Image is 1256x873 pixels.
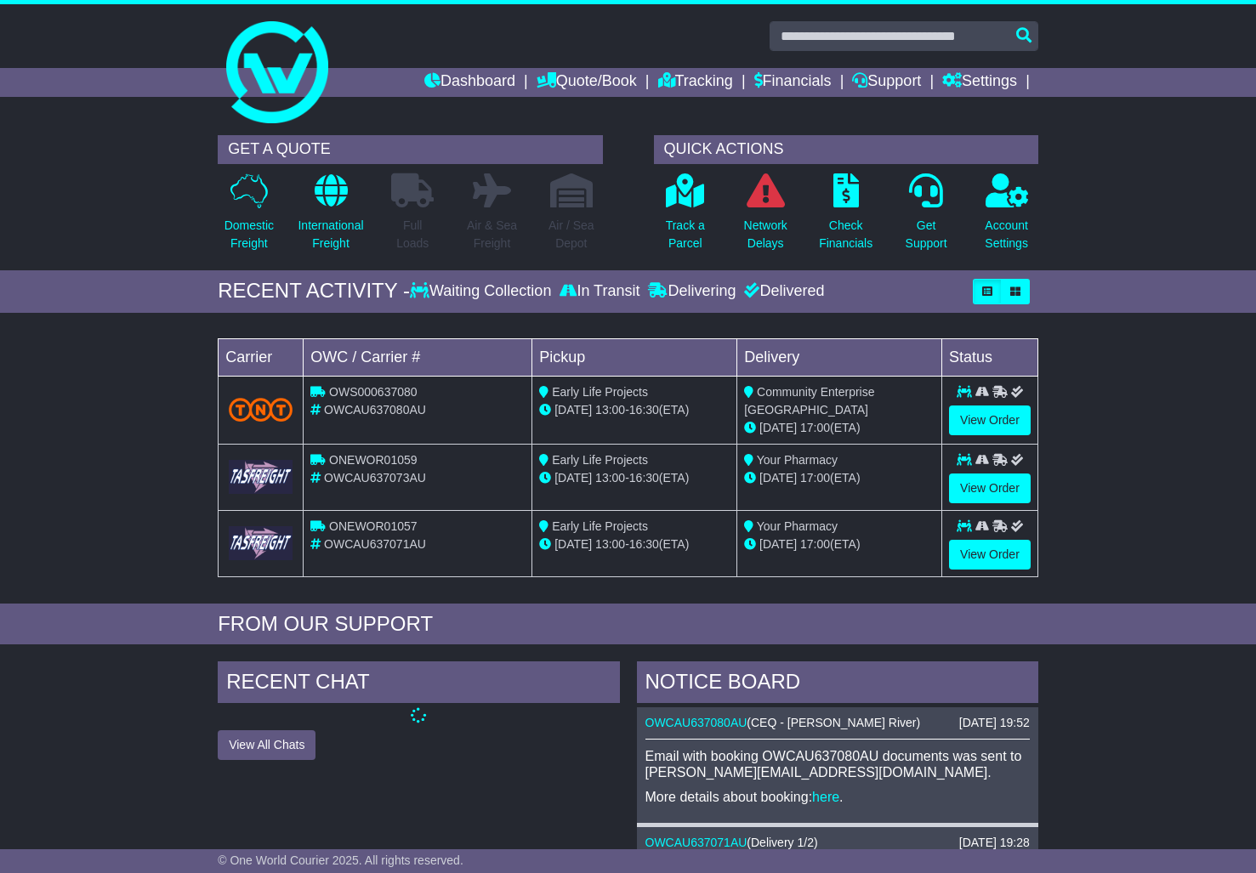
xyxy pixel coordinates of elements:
p: Track a Parcel [666,217,705,252]
div: Delivering [644,282,740,301]
p: Account Settings [985,217,1028,252]
div: - (ETA) [539,536,730,553]
span: CEQ - [PERSON_NAME] River [751,716,916,729]
td: Pickup [532,338,737,376]
div: (ETA) [744,469,935,487]
span: OWCAU637071AU [324,537,426,551]
span: OWS000637080 [329,385,418,399]
p: Air / Sea Depot [548,217,594,252]
a: OWCAU637071AU [645,836,747,849]
span: © One World Courier 2025. All rights reserved. [218,853,463,867]
p: Check Financials [819,217,872,252]
td: Delivery [737,338,942,376]
span: [DATE] [554,537,592,551]
p: Air & Sea Freight [467,217,517,252]
a: CheckFinancials [818,173,873,262]
div: - (ETA) [539,469,730,487]
div: Waiting Collection [410,282,555,301]
p: Email with booking OWCAU637080AU documents was sent to [PERSON_NAME][EMAIL_ADDRESS][DOMAIN_NAME]. [645,748,1030,780]
span: [DATE] [554,403,592,417]
span: 16:30 [629,403,659,417]
span: 16:30 [629,537,659,551]
div: ( ) [645,716,1030,730]
img: GetCarrierServiceLogo [229,460,293,493]
a: Tracking [658,68,733,97]
td: Status [942,338,1038,376]
img: TNT_Domestic.png [229,398,293,421]
div: - (ETA) [539,401,730,419]
p: Network Delays [744,217,787,252]
span: [DATE] [554,471,592,485]
span: Early Life Projects [552,453,648,467]
a: GetSupport [905,173,948,262]
span: 17:00 [800,537,830,551]
div: ( ) [645,836,1030,850]
div: In Transit [555,282,644,301]
div: QUICK ACTIONS [654,135,1038,164]
span: OWCAU637073AU [324,471,426,485]
a: InternationalFreight [297,173,364,262]
span: 16:30 [629,471,659,485]
a: Track aParcel [665,173,706,262]
td: Carrier [219,338,304,376]
p: Get Support [906,217,947,252]
a: Financials [754,68,832,97]
a: DomesticFreight [224,173,275,262]
a: here [812,790,839,804]
a: Settings [942,68,1017,97]
span: Your Pharmacy [757,453,838,467]
span: ONEWOR01059 [329,453,417,467]
p: International Freight [298,217,363,252]
div: [DATE] 19:28 [959,836,1030,850]
div: FROM OUR SUPPORT [218,612,1038,637]
a: View Order [949,473,1031,503]
span: ONEWOR01057 [329,519,417,533]
div: [DATE] 19:52 [959,716,1030,730]
button: View All Chats [218,730,315,760]
span: Early Life Projects [552,519,648,533]
span: Your Pharmacy [757,519,838,533]
p: Domestic Freight [224,217,274,252]
span: 13:00 [595,471,625,485]
div: (ETA) [744,419,935,437]
a: NetworkDelays [743,173,788,262]
p: More details about booking: . [645,789,1030,805]
a: Quote/Book [537,68,637,97]
span: [DATE] [759,471,797,485]
a: AccountSettings [984,173,1029,262]
a: OWCAU637080AU [645,716,747,729]
div: RECENT ACTIVITY - [218,279,410,303]
span: 17:00 [800,471,830,485]
div: RECENT CHAT [218,661,619,707]
img: GetCarrierServiceLogo [229,526,293,559]
div: (ETA) [744,536,935,553]
a: Dashboard [424,68,515,97]
a: View Order [949,405,1031,435]
span: [DATE] [759,421,797,434]
span: Delivery 1/2 [751,836,814,849]
p: Full Loads [391,217,434,252]
div: Delivered [740,282,824,301]
a: Support [852,68,921,97]
span: OWCAU637080AU [324,403,426,417]
span: Community Enterprise [GEOGRAPHIC_DATA] [744,385,874,417]
div: GET A QUOTE [218,135,602,164]
td: OWC / Carrier # [304,338,532,376]
span: 17:00 [800,421,830,434]
div: NOTICE BOARD [637,661,1038,707]
span: Early Life Projects [552,385,648,399]
a: View Order [949,540,1031,570]
span: 13:00 [595,403,625,417]
span: 13:00 [595,537,625,551]
span: [DATE] [759,537,797,551]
